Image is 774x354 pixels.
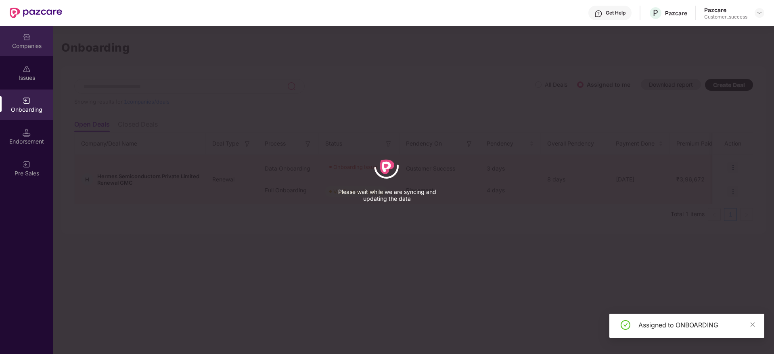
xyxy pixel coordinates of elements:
div: Get Help [606,10,625,16]
div: Pazcare [704,6,747,14]
span: close [750,322,755,327]
img: svg+xml;base64,PHN2ZyBpZD0iRHJvcGRvd24tMzJ4MzIiIHhtbG5zPSJodHRwOi8vd3d3LnczLm9yZy8yMDAwL3N2ZyIgd2... [756,10,763,16]
img: svg+xml;base64,PHN2ZyB3aWR0aD0iMjAiIGhlaWdodD0iMjAiIHZpZXdCb3g9IjAgMCAyMCAyMCIgZmlsbD0ibm9uZSIgeG... [23,97,31,105]
span: check-circle [621,320,630,330]
img: svg+xml;base64,PHN2ZyBpZD0iQ29tcGFuaWVzIiB4bWxucz0iaHR0cDovL3d3dy53My5vcmcvMjAwMC9zdmciIHdpZHRoPS... [23,33,31,41]
span: P [653,8,658,18]
div: Customer_success [704,14,747,20]
img: svg+xml;base64,PHN2ZyB3aWR0aD0iMTQuNSIgaGVpZ2h0PSIxNC41IiB2aWV3Qm94PSIwIDAgMTYgMTYiIGZpbGw9Im5vbm... [23,129,31,137]
img: New Pazcare Logo [10,8,62,18]
div: Pazcare [665,9,687,17]
div: animation [371,150,403,183]
p: Please wait while we are syncing and updating the data [326,188,448,202]
img: svg+xml;base64,PHN2ZyB3aWR0aD0iMjAiIGhlaWdodD0iMjAiIHZpZXdCb3g9IjAgMCAyMCAyMCIgZmlsbD0ibm9uZSIgeG... [23,160,31,169]
img: svg+xml;base64,PHN2ZyBpZD0iSGVscC0zMngzMiIgeG1sbnM9Imh0dHA6Ly93d3cudzMub3JnLzIwMDAvc3ZnIiB3aWR0aD... [594,10,602,18]
div: Assigned to ONBOARDING [638,320,755,330]
img: svg+xml;base64,PHN2ZyBpZD0iSXNzdWVzX2Rpc2FibGVkIiB4bWxucz0iaHR0cDovL3d3dy53My5vcmcvMjAwMC9zdmciIH... [23,65,31,73]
